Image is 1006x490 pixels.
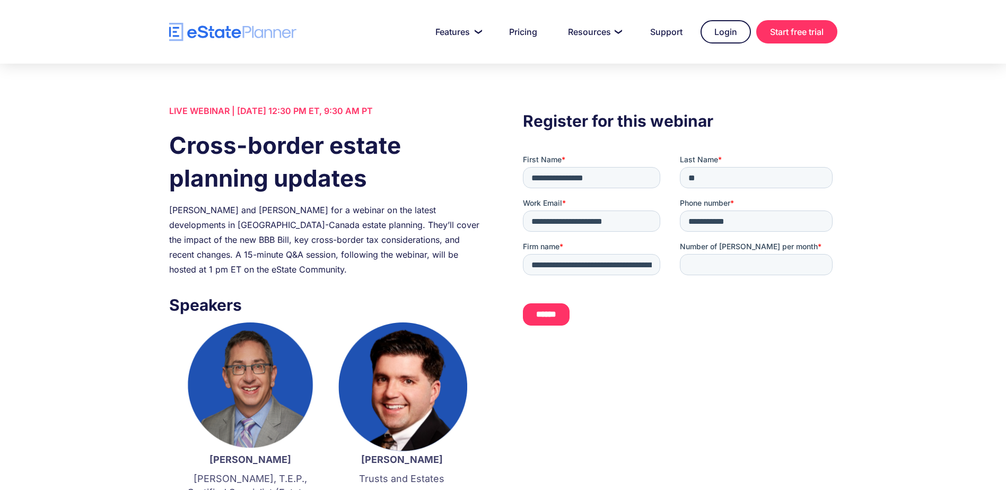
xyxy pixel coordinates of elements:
[756,20,837,43] a: Start free trial
[169,293,483,317] h3: Speakers
[423,21,491,42] a: Features
[637,21,695,42] a: Support
[169,203,483,277] div: [PERSON_NAME] and [PERSON_NAME] for a webinar on the latest developments in [GEOGRAPHIC_DATA]-Can...
[361,454,443,465] strong: [PERSON_NAME]
[169,129,483,195] h1: Cross-border estate planning updates
[555,21,632,42] a: Resources
[701,20,751,43] a: Login
[337,472,467,486] p: Trusts and Estates
[169,103,483,118] div: LIVE WEBINAR | [DATE] 12:30 PM ET, 9:30 AM PT
[169,23,296,41] a: home
[523,154,837,335] iframe: Form 0
[523,109,837,133] h3: Register for this webinar
[496,21,550,42] a: Pricing
[209,454,291,465] strong: [PERSON_NAME]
